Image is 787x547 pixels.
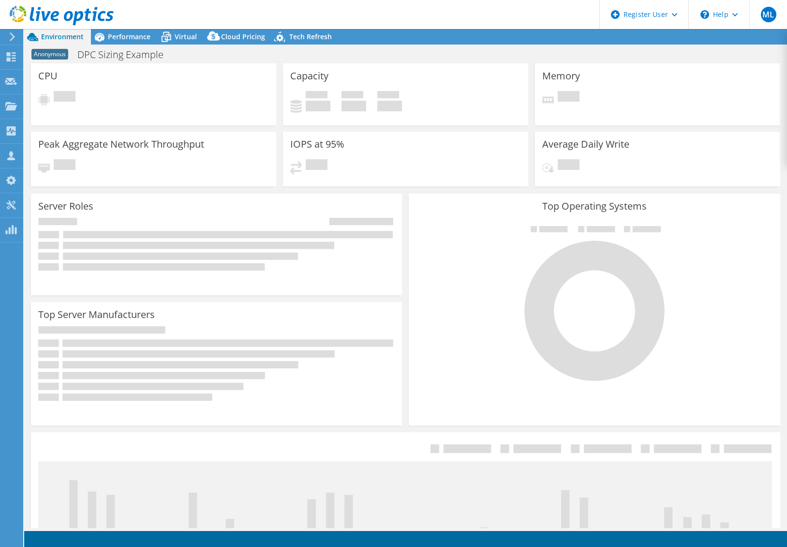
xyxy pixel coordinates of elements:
h4: 0 GiB [306,101,330,111]
svg: \n [700,10,709,19]
h3: Server Roles [38,201,93,212]
span: Pending [558,159,579,172]
h3: Peak Aggregate Network Throughput [38,139,204,150]
span: Pending [54,91,75,104]
h3: Average Daily Write [542,139,629,150]
h4: 0 GiB [342,101,366,111]
h1: DPC Sizing Example [73,49,178,60]
h3: Top Server Manufacturers [38,309,155,320]
span: Performance [108,32,150,41]
span: Used [306,91,327,101]
span: Pending [54,159,75,172]
h3: CPU [38,71,58,81]
span: Cloud Pricing [221,32,265,41]
h3: Top Operating Systems [416,201,772,212]
span: Total [377,91,399,101]
h4: 0 GiB [377,101,402,111]
h3: Capacity [290,71,328,81]
h3: IOPS at 95% [290,139,344,150]
span: Pending [306,159,327,172]
span: Virtual [175,32,197,41]
span: Tech Refresh [289,32,332,41]
span: Free [342,91,363,101]
h3: Memory [542,71,580,81]
span: ML [761,7,776,22]
span: Pending [558,91,579,104]
span: Anonymous [31,49,68,60]
span: Environment [41,32,84,41]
